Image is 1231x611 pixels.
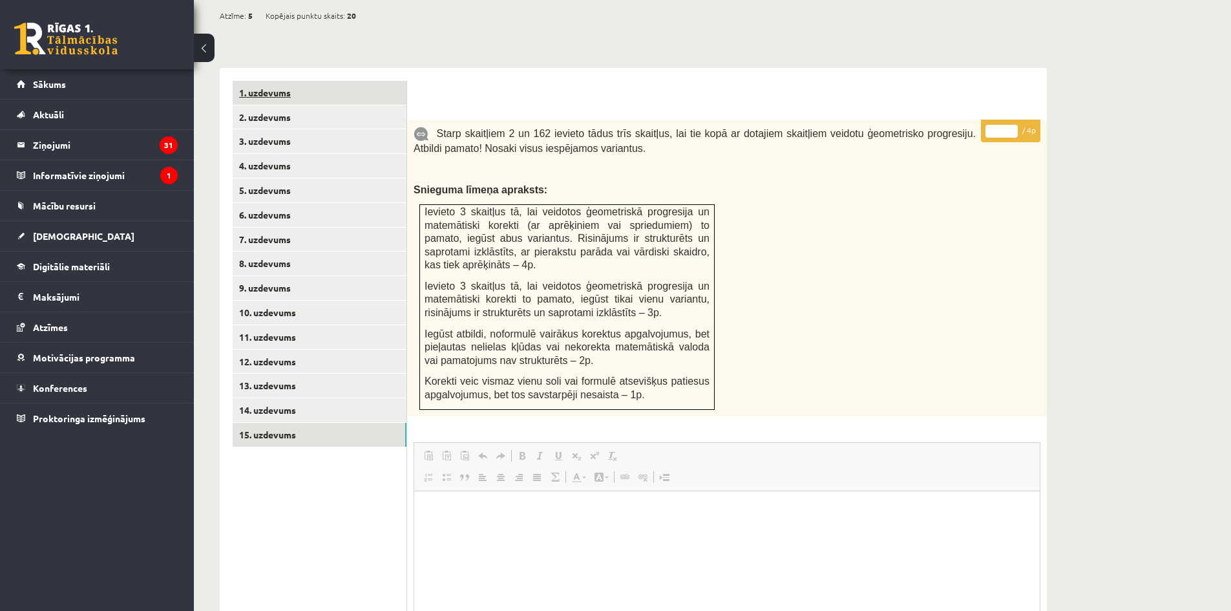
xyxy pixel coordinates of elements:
a: Motivācijas programma [17,343,178,372]
a: Maksājumi [17,282,178,312]
a: Remove Format [604,447,622,464]
span: [DEMOGRAPHIC_DATA] [33,230,134,242]
a: Justify [528,469,546,486]
span: Digitālie materiāli [33,261,110,272]
a: Proktoringa izmēģinājums [17,403,178,433]
a: Sākums [17,69,178,99]
a: Konferences [17,373,178,403]
i: 1 [160,167,178,184]
a: Subscript [567,447,585,464]
a: Rīgas 1. Tālmācības vidusskola [14,23,118,55]
a: Informatīvie ziņojumi1 [17,160,178,190]
a: Insert/Remove Numbered List [419,469,437,486]
a: Math [546,469,564,486]
a: Ziņojumi31 [17,130,178,160]
span: Snieguma līmeņa apraksts: [414,184,547,195]
a: Aktuāli [17,100,178,129]
span: Motivācijas programma [33,352,135,363]
span: 20 [347,6,356,25]
a: 15. uzdevums [233,423,406,447]
span: Ievieto 3 skaitļus tā, lai veidotos ģeometriskā progresija un matemātiski korekti to pamato, iegū... [425,281,710,318]
a: Unlink [634,469,652,486]
a: [DEMOGRAPHIC_DATA] [17,221,178,251]
a: Digitālie materiāli [17,252,178,281]
span: 5 [248,6,253,25]
a: Insert/Remove Bulleted List [437,469,456,486]
span: Korekti veic vismaz vienu soli vai formulē atsevišķus patiesus apgalvojumus, bet tos savstarpēji ... [425,376,710,400]
a: 13. uzdevums [233,374,406,398]
a: Paste as plain text (Ctrl+Shift+V) [437,447,456,464]
a: Superscript [585,447,604,464]
a: 5. uzdevums [233,178,406,202]
span: Ievieto 3 skaitļus tā, lai veidotos ģeometriskā progresija un matemātiski korekti (ar aprēķiniem ... [425,206,710,270]
a: 7. uzdevums [233,228,406,252]
span: Atzīme: [220,6,246,25]
a: Link (Ctrl+K) [616,469,634,486]
a: 1. uzdevums [233,81,406,105]
a: Mācību resursi [17,191,178,220]
a: 3. uzdevums [233,129,406,153]
a: 2. uzdevums [233,105,406,129]
a: 4. uzdevums [233,154,406,178]
legend: Ziņojumi [33,130,178,160]
a: 10. uzdevums [233,301,406,325]
a: Text Color [567,469,590,486]
a: Align Right [510,469,528,486]
span: Starp skaitļiem 2 un 162 ievieto tādus trīs skaitļus, lai tie kopā ar dotajiem skaitļiem veidotu ... [414,128,976,154]
span: Mācību resursi [33,200,96,211]
span: Aktuāli [33,109,64,120]
a: 8. uzdevums [233,252,406,275]
span: Sākums [33,78,66,90]
span: Iegūst atbildi, noformulē vairākus korektus apgalvojumus, bet pieļautas nelielas kļūdas vai nekor... [425,328,710,366]
a: Align Left [474,469,492,486]
a: Insert Page Break for Printing [655,469,673,486]
a: 12. uzdevums [233,350,406,374]
img: 9k= [414,127,429,142]
a: Atzīmes [17,312,178,342]
a: Paste (Ctrl+V) [419,447,437,464]
a: Redo (Ctrl+Y) [492,447,510,464]
a: Paste from Word [456,447,474,464]
a: Underline (Ctrl+U) [549,447,567,464]
legend: Maksājumi [33,282,178,312]
p: / 4p [981,120,1040,142]
i: 31 [160,136,178,154]
a: Center [492,469,510,486]
a: Background Color [590,469,613,486]
span: Kopējais punktu skaits: [266,6,345,25]
a: 11. uzdevums [233,325,406,349]
a: Block Quote [456,469,474,486]
a: 9. uzdevums [233,276,406,300]
legend: Informatīvie ziņojumi [33,160,178,190]
a: Bold (Ctrl+B) [513,447,531,464]
span: Atzīmes [33,321,68,333]
a: 6. uzdevums [233,203,406,227]
a: 14. uzdevums [233,398,406,422]
img: Balts.png [420,99,425,104]
span: Konferences [33,382,87,394]
a: Italic (Ctrl+I) [531,447,549,464]
a: Undo (Ctrl+Z) [474,447,492,464]
span: Proktoringa izmēģinājums [33,413,145,424]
